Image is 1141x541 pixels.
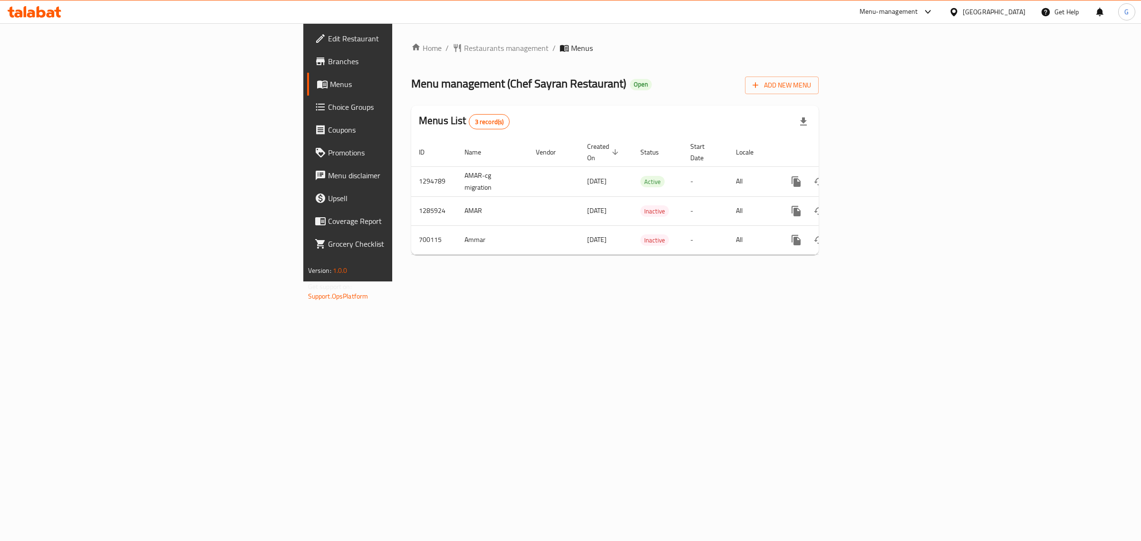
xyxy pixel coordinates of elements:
[328,56,486,67] span: Branches
[728,225,777,254] td: All
[411,73,626,94] span: Menu management ( Chef Sayran Restaurant )
[683,225,728,254] td: -
[328,124,486,135] span: Coupons
[1124,7,1129,17] span: G
[736,146,766,158] span: Locale
[419,114,510,129] h2: Menus List
[640,235,669,246] span: Inactive
[328,147,486,158] span: Promotions
[785,229,808,251] button: more
[453,42,549,54] a: Restaurants management
[808,170,831,193] button: Change Status
[328,238,486,250] span: Grocery Checklist
[640,234,669,246] div: Inactive
[328,101,486,113] span: Choice Groups
[640,206,669,217] span: Inactive
[536,146,568,158] span: Vendor
[330,78,486,90] span: Menus
[792,110,815,133] div: Export file
[308,280,352,293] span: Get support on:
[728,196,777,225] td: All
[464,146,493,158] span: Name
[640,176,665,187] span: Active
[571,42,593,54] span: Menus
[630,79,652,90] div: Open
[307,73,494,96] a: Menus
[307,187,494,210] a: Upsell
[411,138,884,255] table: enhanced table
[860,6,918,18] div: Menu-management
[307,118,494,141] a: Coupons
[469,114,510,129] div: Total records count
[308,290,368,302] a: Support.OpsPlatform
[411,42,819,54] nav: breadcrumb
[307,27,494,50] a: Edit Restaurant
[630,80,652,88] span: Open
[333,264,348,277] span: 1.0.0
[640,146,671,158] span: Status
[753,79,811,91] span: Add New Menu
[777,138,884,167] th: Actions
[587,233,607,246] span: [DATE]
[307,164,494,187] a: Menu disclaimer
[683,196,728,225] td: -
[308,264,331,277] span: Version:
[728,166,777,196] td: All
[464,42,549,54] span: Restaurants management
[307,210,494,232] a: Coverage Report
[963,7,1025,17] div: [GEOGRAPHIC_DATA]
[328,33,486,44] span: Edit Restaurant
[307,96,494,118] a: Choice Groups
[307,232,494,255] a: Grocery Checklist
[745,77,819,94] button: Add New Menu
[328,193,486,204] span: Upsell
[785,170,808,193] button: more
[307,141,494,164] a: Promotions
[587,175,607,187] span: [DATE]
[690,141,717,164] span: Start Date
[307,50,494,73] a: Branches
[419,146,437,158] span: ID
[587,204,607,217] span: [DATE]
[469,117,510,126] span: 3 record(s)
[808,229,831,251] button: Change Status
[808,200,831,222] button: Change Status
[328,215,486,227] span: Coverage Report
[587,141,621,164] span: Created On
[552,42,556,54] li: /
[640,205,669,217] div: Inactive
[683,166,728,196] td: -
[328,170,486,181] span: Menu disclaimer
[785,200,808,222] button: more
